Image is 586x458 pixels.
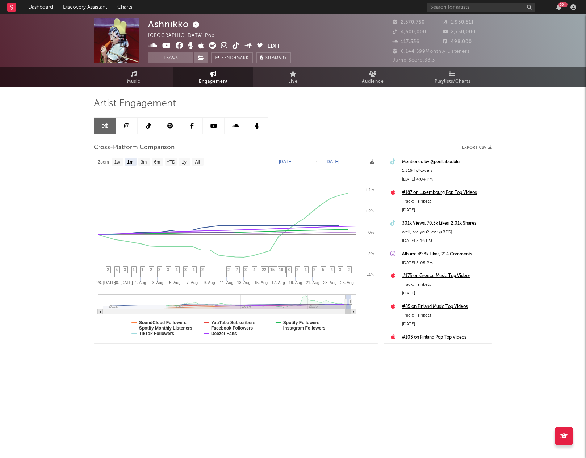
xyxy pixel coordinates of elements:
span: 1 [193,267,195,272]
span: 498,000 [443,39,472,44]
span: 2 [313,267,315,272]
div: 301k Views, 70.5k Likes, 2.01k Shares [402,219,488,228]
text: -4% [367,273,374,277]
text: 21. Aug [306,280,319,285]
span: 2 [150,267,152,272]
div: [DATE] [402,206,488,215]
input: Search for artists [427,3,535,12]
span: 4 [331,267,333,272]
span: 2 [348,267,350,272]
div: Track: Trinkets [402,342,488,351]
a: Benchmark [211,52,253,63]
text: 17. Aug [271,280,285,285]
text: All [195,160,200,165]
text: 3. Aug [152,280,163,285]
text: 9. Aug [204,280,215,285]
text: 23. Aug [323,280,336,285]
div: 99 + [558,2,568,7]
button: Track [148,52,193,63]
span: 3 [158,267,160,272]
span: 3 [124,267,126,272]
text: TikTok Followers [139,331,174,336]
text: Facebook Followers [211,326,253,331]
text: 7. Aug [187,280,198,285]
span: Music [127,77,141,86]
span: 3 [184,267,187,272]
span: 3 [339,267,341,272]
span: 8 [288,267,290,272]
span: Playlists/Charts [435,77,470,86]
div: #175 on Greece Music Top Videos [402,272,488,280]
div: Track: Trinkets [402,280,488,289]
div: well, are you? (cc: @BFG) [402,228,488,237]
span: 7 [236,267,238,272]
text: 1w [114,160,120,165]
span: 117,536 [393,39,419,44]
a: Mentioned by @peekabooblu [402,158,488,166]
text: [DATE] [279,159,293,164]
span: 3 [244,267,247,272]
text: 5. Aug [169,280,180,285]
span: Live [288,77,298,86]
div: 1,319 Followers [402,166,488,175]
text: 6m [154,160,160,165]
span: 2 [296,267,298,272]
a: Album: 49.3k Likes, 214 Comments [402,250,488,259]
div: [DATE] 5:05 PM [402,259,488,267]
a: Music [94,67,173,87]
text: Zoom [98,160,109,165]
text: 15. Aug [254,280,268,285]
text: + 2% [365,209,374,213]
text: → [313,159,318,164]
div: Ashnikko [148,18,201,30]
a: Audience [333,67,413,87]
span: 15 [270,267,275,272]
span: Cross-Platform Comparison [94,143,175,152]
div: [DATE] 4:04 PM [402,175,488,184]
div: #103 on Finland Pop Top Videos [402,333,488,342]
div: [DATE] [402,320,488,328]
text: 3m [141,160,147,165]
text: 1y [182,160,187,165]
span: 6,144,599 Monthly Listeners [393,49,470,54]
a: Engagement [173,67,253,87]
a: #85 on Finland Music Top Videos [402,302,488,311]
span: Audience [362,77,384,86]
span: 1 [305,267,307,272]
span: 10 [279,267,283,272]
text: [DATE] [326,159,339,164]
a: #187 on Luxembourg Pop Top Videos [402,188,488,197]
span: 1 [133,267,135,272]
text: -2% [367,251,374,256]
text: Deezer Fans [211,331,237,336]
text: 30. [DATE] [114,280,133,285]
button: Summary [256,52,291,63]
text: Spotify Monthly Listeners [139,326,192,331]
div: Track: Trinkets [402,311,488,320]
text: 1m [127,160,133,165]
text: 28. [DATE] [96,280,116,285]
text: 0% [368,230,374,234]
span: 5 [322,267,324,272]
div: [DATE] [402,289,488,298]
text: 13. Aug [237,280,250,285]
text: 25. Aug [340,280,354,285]
span: Jump Score: 38.3 [393,58,435,63]
span: 3 [167,267,169,272]
text: 1. Aug [135,280,146,285]
span: 5 [116,267,118,272]
span: 2 [107,267,109,272]
text: Spotify Followers [283,320,319,325]
span: 2 [227,267,230,272]
span: Engagement [199,77,228,86]
text: + 4% [365,187,374,192]
span: 1 [176,267,178,272]
span: 2,750,000 [443,30,476,34]
span: 2,570,750 [393,20,425,25]
text: 11. Aug [220,280,233,285]
span: 4 [253,267,255,272]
